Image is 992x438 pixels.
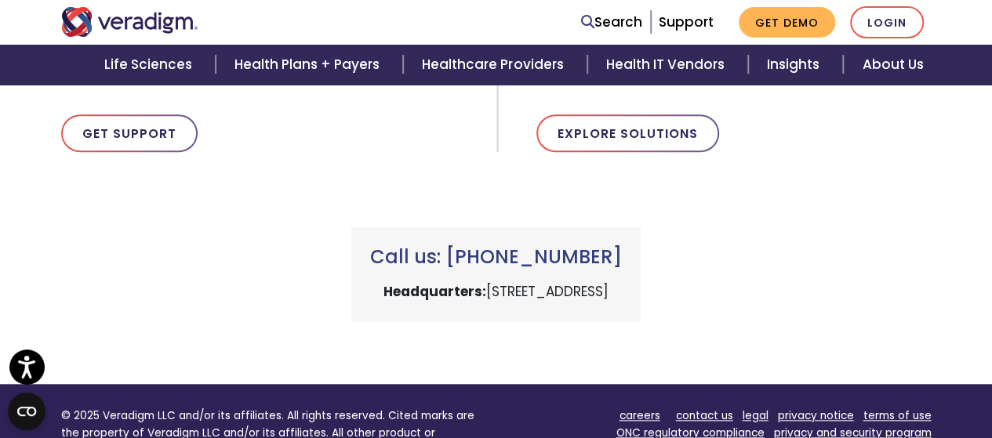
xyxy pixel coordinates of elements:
[843,45,942,85] a: About Us
[370,246,622,269] h3: Call us: [PHONE_NUMBER]
[8,393,45,430] button: Open CMP widget
[370,281,622,302] p: [STREET_ADDRESS]
[863,408,932,423] a: terms of use
[850,6,924,38] a: Login
[587,45,748,85] a: Health IT Vendors
[659,13,714,31] a: Support
[581,12,642,33] a: Search
[383,282,486,301] strong: Headquarters:
[85,45,216,85] a: Life Sciences
[676,408,733,423] a: contact us
[778,408,854,423] a: privacy notice
[536,114,719,152] a: Explore Solutions
[620,408,660,423] a: careers
[216,45,403,85] a: Health Plans + Payers
[743,408,769,423] a: legal
[61,7,198,37] img: Veradigm logo
[748,45,843,85] a: Insights
[739,7,835,38] a: Get Demo
[61,114,198,152] a: Get Support
[403,45,587,85] a: Healthcare Providers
